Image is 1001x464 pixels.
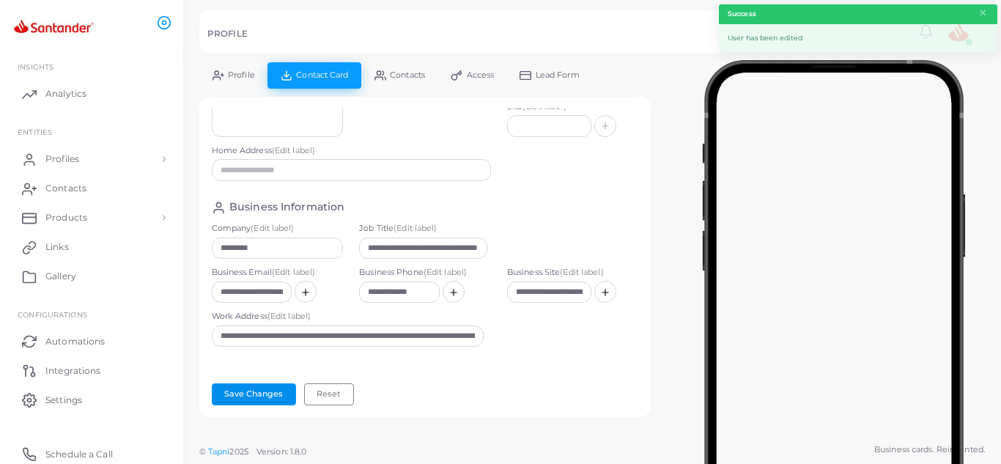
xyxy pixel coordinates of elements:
[267,311,311,321] span: (Edit label)
[11,262,172,291] a: Gallery
[207,29,248,39] h5: PROFILE
[296,71,348,79] span: Contact Card
[536,71,580,79] span: Lead Form
[978,5,988,21] button: Close
[304,383,354,405] button: Reset
[208,446,230,457] a: Tapni
[560,267,603,277] span: (Edit label)
[272,267,315,277] span: (Edit label)
[212,223,344,235] label: Company
[45,152,79,166] span: Profiles
[11,79,172,108] a: Analytics
[228,71,255,79] span: Profile
[728,9,756,19] strong: Success
[359,267,491,279] label: Business Phone
[11,326,172,356] a: Automations
[272,145,315,155] span: (Edit label)
[212,383,296,405] button: Save Changes
[11,356,172,385] a: Integrations
[212,267,344,279] label: Business Email
[13,14,95,41] img: logo
[229,446,248,458] span: 2025
[394,223,437,233] span: (Edit label)
[45,182,86,195] span: Contacts
[45,335,105,348] span: Automations
[45,448,113,461] span: Schedule a Call
[212,311,491,323] label: Work Address
[45,364,100,378] span: Integrations
[229,201,344,215] h4: Business Information
[11,144,172,174] a: Profiles
[467,71,495,79] span: Access
[424,267,467,277] span: (Edit label)
[11,203,172,232] a: Products
[11,174,172,203] a: Contacts
[256,446,307,457] span: Version: 1.8.0
[45,240,69,254] span: Links
[45,394,82,407] span: Settings
[18,310,87,319] span: Configurations
[45,270,76,283] span: Gallery
[18,128,52,136] span: ENTITIES
[359,223,491,235] label: Job Title
[251,223,294,233] span: (Edit label)
[719,24,997,53] div: User has been edited
[390,71,425,79] span: Contacts
[45,87,86,100] span: Analytics
[212,145,491,157] label: Home Address
[11,232,172,262] a: Links
[11,385,172,414] a: Settings
[199,446,306,458] span: ©
[507,267,639,279] label: Business Site
[45,211,87,224] span: Products
[18,62,53,71] span: INSIGHTS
